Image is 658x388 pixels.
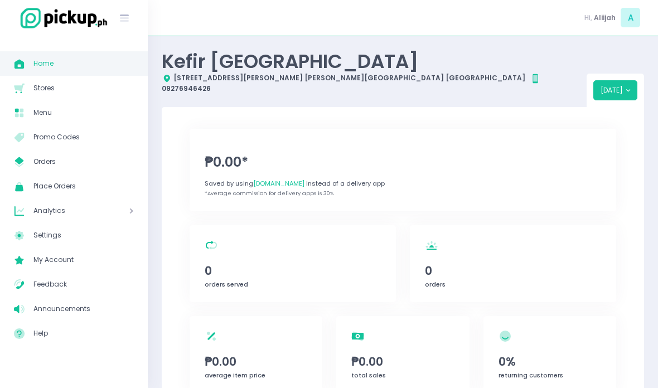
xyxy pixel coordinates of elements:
[205,179,601,188] div: Saved by using instead of a delivery app
[162,50,587,73] div: Kefir [GEOGRAPHIC_DATA]
[593,80,637,100] button: [DATE]
[205,152,601,172] span: ₱0.00*
[584,13,592,23] span: Hi,
[190,225,396,302] a: 0orders served
[621,8,640,27] span: A
[33,302,134,316] span: Announcements
[33,105,134,120] span: Menu
[33,179,134,193] span: Place Orders
[351,371,386,380] span: total sales
[205,280,248,289] span: orders served
[594,13,616,23] span: Aliijah
[205,262,381,280] span: 0
[33,253,134,267] span: My Account
[33,203,98,218] span: Analytics
[162,73,587,94] div: [STREET_ADDRESS][PERSON_NAME] [PERSON_NAME][GEOGRAPHIC_DATA] [GEOGRAPHIC_DATA] 09276946426
[499,353,601,371] span: 0%
[499,371,563,380] span: returning customers
[33,130,134,144] span: Promo Codes
[425,280,446,289] span: orders
[205,371,265,380] span: average item price
[33,81,134,95] span: Stores
[33,326,134,341] span: Help
[425,262,601,280] span: 0
[33,228,134,243] span: Settings
[205,353,307,371] span: ₱0.00
[253,179,304,188] span: [DOMAIN_NAME]
[205,190,333,197] span: *Average commission for delivery apps is 30%
[14,6,109,30] img: logo
[410,225,616,302] a: 0orders
[351,353,454,371] span: ₱0.00
[33,154,134,169] span: Orders
[33,56,134,71] span: Home
[33,277,134,292] span: Feedback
